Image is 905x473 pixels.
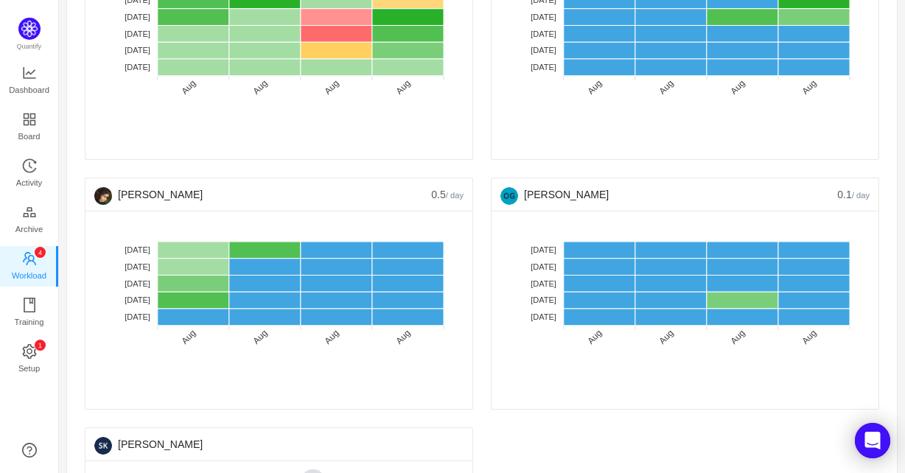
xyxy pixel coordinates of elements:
tspan: [DATE] [531,13,556,21]
tspan: [DATE] [531,63,556,71]
i: icon: setting [22,344,37,359]
div: [PERSON_NAME] [500,178,837,211]
i: icon: team [22,251,37,266]
div: Open Intercom Messenger [855,423,890,458]
a: icon: question-circle [22,443,37,458]
tspan: Aug [323,328,341,346]
tspan: [DATE] [531,295,556,304]
tspan: Aug [657,78,675,97]
tspan: Aug [251,78,269,97]
tspan: [DATE] [531,262,556,271]
span: 0.5 [431,189,464,200]
a: Activity [22,159,37,189]
span: Archive [15,214,43,244]
img: 05e822532c119d3c03a5b23939d6ecaa [500,187,518,205]
tspan: [DATE] [125,262,150,271]
div: [PERSON_NAME] [94,428,464,460]
tspan: [DATE] [531,312,556,321]
i: icon: history [22,158,37,173]
tspan: [DATE] [531,29,556,38]
img: bc52091b65c2420bf5485a5b502fb3de [94,437,112,455]
span: Board [18,122,41,151]
i: icon: gold [22,205,37,220]
a: icon: teamWorkload [22,252,37,281]
i: icon: appstore [22,112,37,127]
tspan: [DATE] [125,295,150,304]
span: 0.1 [837,189,870,200]
span: Dashboard [9,75,49,105]
span: Workload [12,261,46,290]
tspan: Aug [585,78,604,97]
span: Setup [18,354,40,383]
sup: 4 [35,247,46,258]
i: icon: book [22,298,37,312]
span: Training [14,307,43,337]
a: Training [22,298,37,328]
tspan: Aug [251,328,269,346]
span: Quantify [17,43,42,50]
tspan: [DATE] [531,46,556,55]
tspan: [DATE] [125,279,150,288]
a: Archive [22,206,37,235]
tspan: [DATE] [125,245,150,254]
small: / day [852,191,870,200]
tspan: [DATE] [125,46,150,55]
p: 4 [38,247,41,258]
tspan: Aug [585,328,604,346]
tspan: Aug [394,328,413,346]
i: icon: line-chart [22,66,37,80]
small: / day [446,191,464,200]
tspan: [DATE] [531,279,556,288]
tspan: Aug [323,78,341,97]
tspan: [DATE] [125,13,150,21]
img: 24 [94,187,112,205]
tspan: Aug [179,78,198,97]
img: Quantify [18,18,41,40]
tspan: [DATE] [531,245,556,254]
sup: 1 [35,340,46,351]
tspan: [DATE] [125,29,150,38]
tspan: Aug [179,328,198,346]
span: Activity [16,168,42,197]
p: 1 [38,340,41,351]
tspan: [DATE] [125,63,150,71]
div: [PERSON_NAME] [94,178,431,211]
tspan: Aug [394,78,413,97]
a: Dashboard [22,66,37,96]
tspan: Aug [800,328,819,346]
a: Board [22,113,37,142]
tspan: Aug [800,78,819,97]
tspan: [DATE] [125,312,150,321]
tspan: Aug [657,328,675,346]
tspan: Aug [729,78,747,97]
a: icon: settingSetup [22,345,37,374]
tspan: Aug [729,328,747,346]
